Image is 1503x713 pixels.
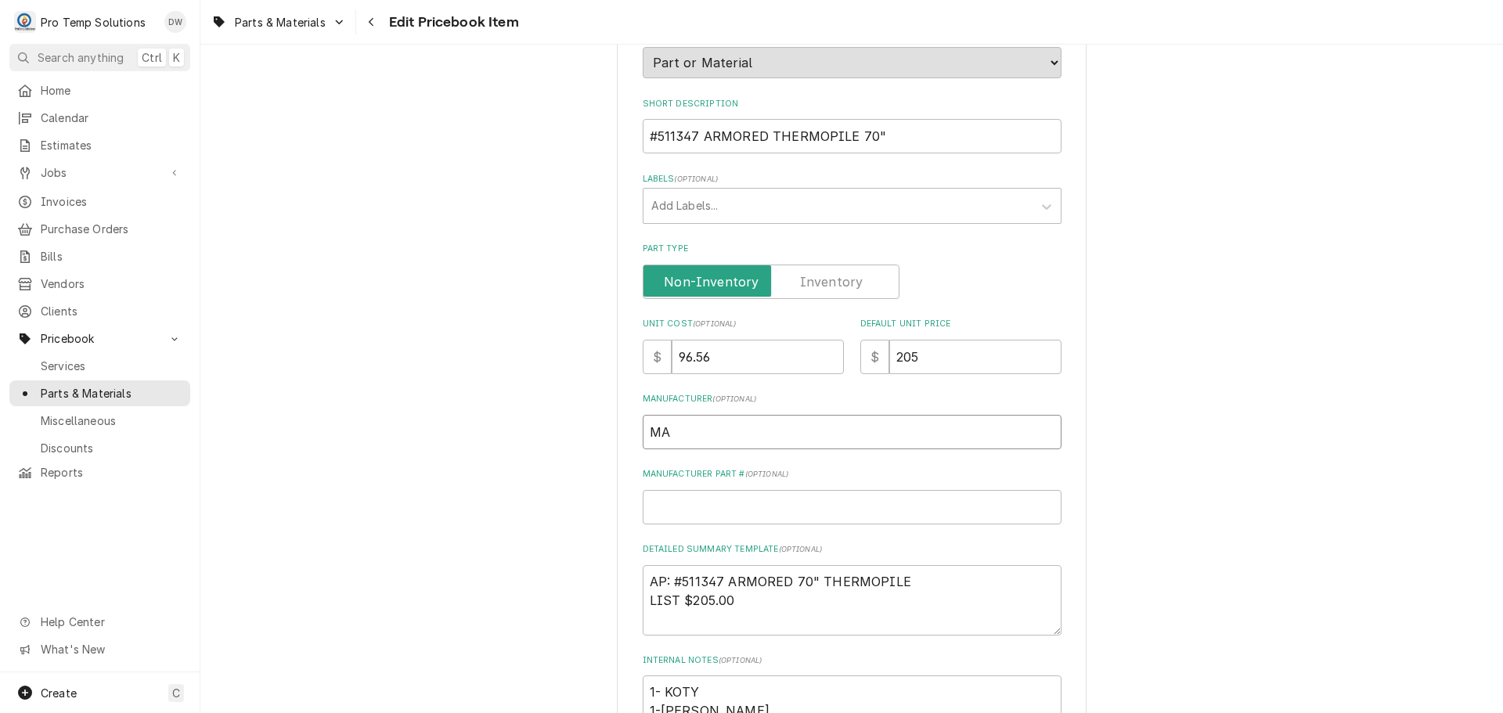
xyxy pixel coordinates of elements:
a: Parts & Materials [9,380,190,406]
a: Clients [9,298,190,324]
a: Calendar [9,105,190,131]
input: Name used to describe this Part or Material [643,119,1061,153]
a: Go to Jobs [9,160,190,185]
span: Search anything [38,49,124,66]
textarea: AP: #511347 ARMORED 70" THERMOPILE LIST $205.00 [643,565,1061,636]
div: Manufacturer [643,393,1061,448]
div: Manufacturer Part # [643,468,1061,524]
label: Part Type [643,243,1061,255]
span: Purchase Orders [41,221,182,237]
div: Detailed Summary Template [643,543,1061,635]
div: Labels [643,173,1061,224]
a: Vendors [9,271,190,297]
span: Pricebook [41,330,159,347]
span: Edit Pricebook Item [384,12,519,33]
span: ( optional ) [693,319,737,328]
label: Internal Notes [643,654,1061,667]
button: Navigate back [359,9,384,34]
a: Go to Parts & Materials [205,9,352,35]
a: Purchase Orders [9,216,190,242]
span: Ctrl [142,49,162,66]
span: Invoices [41,193,182,210]
span: ( optional ) [712,394,756,403]
a: Home [9,77,190,103]
label: Manufacturer Part # [643,468,1061,481]
div: DW [164,11,186,33]
span: Discounts [41,440,182,456]
a: Go to Help Center [9,609,190,635]
div: Pro Temp Solutions's Avatar [14,11,36,33]
span: Vendors [41,275,182,292]
label: Manufacturer [643,393,1061,405]
div: Pro Temp Solutions [41,14,146,31]
span: Calendar [41,110,182,126]
span: Home [41,82,182,99]
span: Miscellaneous [41,412,182,429]
div: Part Type [643,243,1061,298]
span: ( optional ) [674,175,718,183]
span: Jobs [41,164,159,181]
span: Parts & Materials [41,385,182,402]
span: Bills [41,248,182,265]
span: Help Center [41,614,181,630]
div: $ [860,340,889,374]
div: Short Description [643,98,1061,153]
a: Go to Pricebook [9,326,190,351]
span: K [173,49,180,66]
div: Item Type [643,26,1061,78]
label: Labels [643,173,1061,185]
span: ( optional ) [719,656,762,664]
span: Services [41,358,182,374]
a: Estimates [9,132,190,158]
a: Invoices [9,189,190,214]
div: P [14,11,36,33]
span: What's New [41,641,181,657]
span: Estimates [41,137,182,153]
button: Search anythingCtrlK [9,44,190,71]
a: Miscellaneous [9,408,190,434]
span: Parts & Materials [235,14,326,31]
div: Dana Williams's Avatar [164,11,186,33]
a: Go to What's New [9,636,190,662]
div: $ [643,340,672,374]
a: Discounts [9,435,190,461]
a: Services [9,353,190,379]
label: Unit Cost [643,318,844,330]
span: ( optional ) [745,470,789,478]
div: Default Unit Price [860,318,1061,373]
span: Reports [41,464,182,481]
span: Clients [41,303,182,319]
span: ( optional ) [779,545,823,553]
div: Unit Cost [643,318,844,373]
a: Reports [9,459,190,485]
span: Create [41,686,77,700]
label: Default Unit Price [860,318,1061,330]
label: Detailed Summary Template [643,543,1061,556]
span: C [172,685,180,701]
a: Bills [9,243,190,269]
label: Short Description [643,98,1061,110]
